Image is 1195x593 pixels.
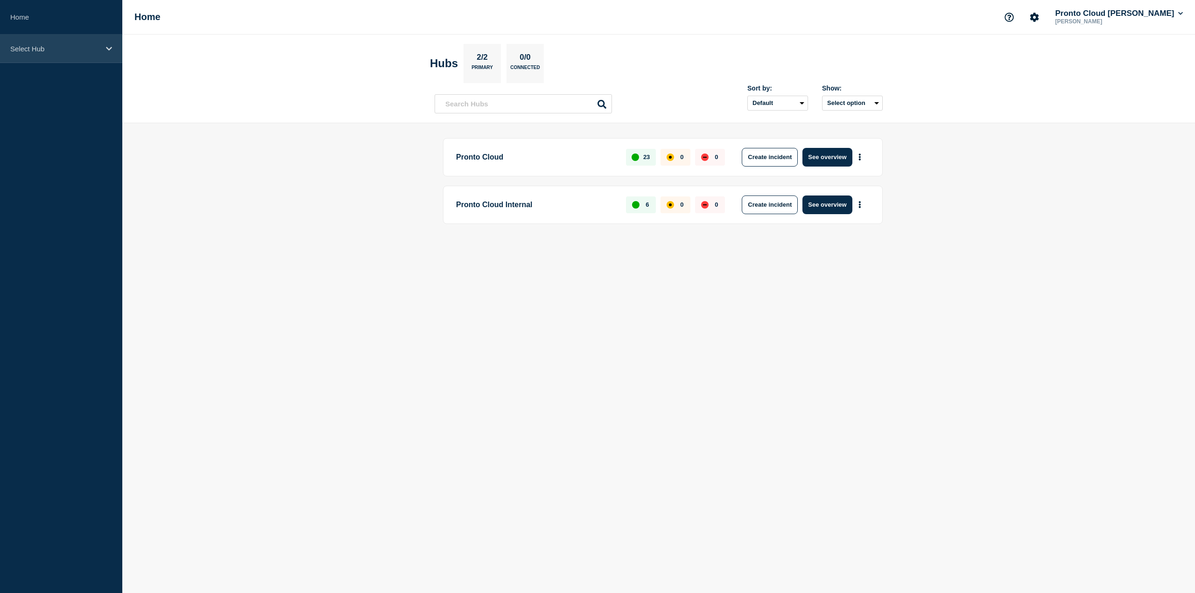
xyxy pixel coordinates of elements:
div: down [701,201,709,209]
div: up [632,201,640,209]
h1: Home [134,12,161,22]
p: 0 [715,201,718,208]
p: 23 [643,153,650,160]
p: 6 [646,201,649,208]
p: 0 [680,201,683,208]
div: down [701,153,709,161]
button: Account settings [1025,7,1044,27]
p: [PERSON_NAME] [1054,18,1151,25]
button: More actions [854,148,866,166]
p: Pronto Cloud [456,148,615,167]
select: Sort by [747,96,808,111]
p: Connected [510,65,540,75]
p: 0/0 [516,53,534,65]
div: up [632,153,639,161]
button: Pronto Cloud [PERSON_NAME] [1054,9,1185,18]
h2: Hubs [430,57,458,70]
button: See overview [802,148,852,167]
button: Create incident [742,195,798,214]
p: Pronto Cloud Internal [456,195,615,214]
button: Support [999,7,1019,27]
div: affected [667,153,674,161]
p: 0 [680,153,683,160]
button: See overview [802,195,852,214]
p: Select Hub [10,45,100,53]
p: Primary [471,65,493,75]
div: Sort by: [747,84,808,92]
p: 2/2 [473,53,492,65]
div: affected [667,201,674,209]
div: Show: [822,84,883,92]
button: Select option [822,96,883,111]
p: 0 [715,153,718,160]
input: Search Hubs [435,94,612,113]
button: Create incident [742,148,798,167]
button: More actions [854,196,866,213]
